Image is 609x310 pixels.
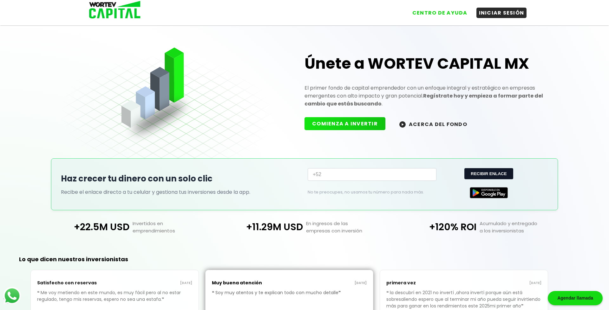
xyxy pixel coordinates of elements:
[470,3,527,18] a: INICIAR SESIÓN
[464,281,541,286] p: [DATE]
[304,92,543,107] strong: Regístrate hoy y empieza a formar parte del cambio que estás buscando
[391,220,477,234] p: +120% ROI
[3,287,21,305] img: logos_whatsapp-icon.242b2217.svg
[399,121,406,128] img: wortev-capital-acerca-del-fondo
[129,220,218,234] p: Invertidos en emprendimientos
[212,289,367,306] p: Soy muy atentos y te explican todo con mucho detalle
[37,289,41,296] span: ❝
[304,54,548,74] h1: Únete a WORTEV CAPITAL MX
[303,220,391,234] p: En ingresos de las empresas con inversión
[115,281,192,286] p: [DATE]
[61,173,301,185] h2: Haz crecer tu dinero con un solo clic
[37,276,115,289] p: Satisfecho con reservas
[476,220,565,234] p: Acumulado y entregado a los inversionistas
[308,189,426,195] p: No te preocupes, no usamos tu número para nada más.
[464,168,513,179] button: RECIBIR ENLACE
[476,8,527,18] button: INICIAR SESIÓN
[386,276,464,289] p: primera vez
[338,289,342,296] span: ❞
[410,8,470,18] button: CENTRO DE AYUDA
[386,289,390,296] span: ❝
[61,188,301,196] p: Recibe el enlace directo a tu celular y gestiona tus inversiones desde la app.
[470,187,508,198] img: Google Play
[289,281,367,286] p: [DATE]
[304,117,385,130] button: COMIENZA A INVERTIR
[521,303,525,309] span: ❞
[212,276,289,289] p: Muy buena atención
[44,220,129,234] p: +22.5M USD
[403,3,470,18] a: CENTRO DE AYUDA
[392,117,475,131] button: ACERCA DEL FONDO
[304,120,392,127] a: COMIENZA A INVERTIR
[212,289,215,296] span: ❝
[218,220,303,234] p: +11.29M USD
[548,291,603,305] div: Agendar llamada
[162,296,165,302] span: ❞
[304,84,548,108] p: El primer fondo de capital emprendedor con un enfoque integral y estratégico en empresas emergent...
